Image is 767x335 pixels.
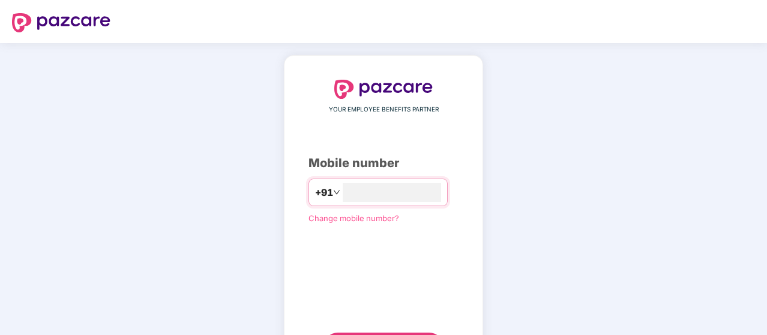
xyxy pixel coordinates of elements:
[308,154,459,173] div: Mobile number
[329,105,439,114] span: YOUR EMPLOYEE BENEFITS PARTNER
[308,213,399,223] a: Change mobile number?
[315,185,333,200] span: +91
[334,80,433,99] img: logo
[12,13,110,32] img: logo
[333,189,340,196] span: down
